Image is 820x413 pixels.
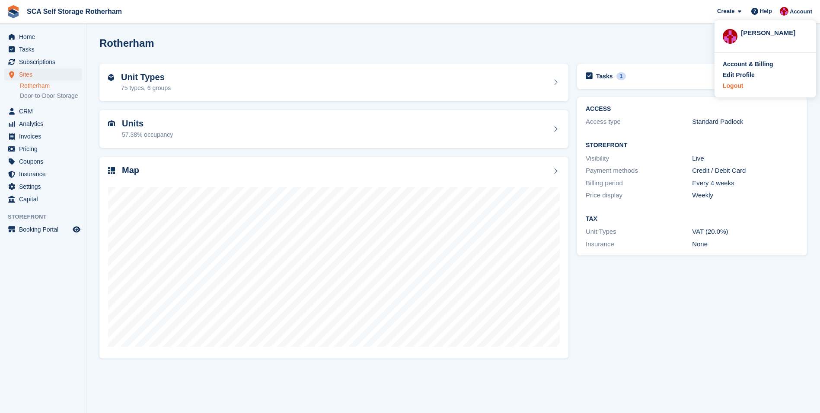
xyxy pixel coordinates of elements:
span: Help [760,7,772,16]
a: menu [4,181,82,193]
h2: Units [122,119,173,129]
div: Price display [586,190,692,200]
div: Billing period [586,178,692,188]
h2: Map [122,165,139,175]
a: menu [4,118,82,130]
div: None [692,239,798,249]
a: menu [4,105,82,117]
span: Account [790,7,812,16]
h2: Storefront [586,142,798,149]
a: Units 57.38% occupancy [99,110,568,148]
a: menu [4,143,82,155]
span: Storefront [8,213,86,221]
span: Create [717,7,734,16]
a: menu [4,155,82,168]
a: Account & Billing [723,60,808,69]
span: Booking Portal [19,223,71,236]
span: Home [19,31,71,43]
a: SCA Self Storage Rotherham [23,4,125,19]
h2: ACCESS [586,106,798,113]
div: Every 4 weeks [692,178,798,188]
div: Edit Profile [723,71,755,80]
a: menu [4,223,82,236]
div: 1 [616,72,626,80]
div: Insurance [586,239,692,249]
img: Thomas Webb [780,7,788,16]
img: Thomas Webb [723,29,737,44]
a: menu [4,68,82,81]
div: Live [692,154,798,164]
div: VAT (20.0%) [692,227,798,237]
a: menu [4,43,82,55]
a: menu [4,193,82,205]
a: Logout [723,81,808,90]
h2: Tax [586,216,798,223]
span: CRM [19,105,71,117]
a: menu [4,168,82,180]
img: unit-type-icn-2b2737a686de81e16bb02015468b77c625bbabd49415b5ef34ead5e3b44a266d.svg [108,74,114,81]
div: Unit Types [586,227,692,237]
a: Rotherham [20,82,82,90]
span: Sites [19,68,71,81]
div: Payment methods [586,166,692,176]
div: Credit / Debit Card [692,166,798,176]
div: [PERSON_NAME] [741,28,808,36]
span: Analytics [19,118,71,130]
div: Logout [723,81,743,90]
h2: Unit Types [121,72,171,82]
span: Coupons [19,155,71,168]
h2: Tasks [596,72,613,80]
a: Door-to-Door Storage [20,92,82,100]
a: menu [4,56,82,68]
a: menu [4,31,82,43]
div: 75 types, 6 groups [121,84,171,93]
div: Account & Billing [723,60,773,69]
span: Invoices [19,130,71,142]
span: Subscriptions [19,56,71,68]
img: map-icn-33ee37083ee616e46c38cad1a60f524a97daa1e2b2c8c0bc3eb3415660979fc1.svg [108,167,115,174]
a: Preview store [71,224,82,235]
span: Insurance [19,168,71,180]
a: Unit Types 75 types, 6 groups [99,64,568,102]
a: Map [99,157,568,359]
div: 57.38% occupancy [122,130,173,139]
span: Tasks [19,43,71,55]
a: menu [4,130,82,142]
img: unit-icn-7be61d7bf1b0ce9d3e12c5938cc71ed9869f7b940bace4675aadf7bd6d80202e.svg [108,120,115,126]
span: Settings [19,181,71,193]
span: Capital [19,193,71,205]
div: Access type [586,117,692,127]
a: Edit Profile [723,71,808,80]
img: stora-icon-8386f47178a22dfd0bd8f6a31ec36ba5ce8667c1dd55bd0f319d3a0aa187defe.svg [7,5,20,18]
span: Pricing [19,143,71,155]
h2: Rotherham [99,37,154,49]
div: Standard Padlock [692,117,798,127]
div: Visibility [586,154,692,164]
div: Weekly [692,190,798,200]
